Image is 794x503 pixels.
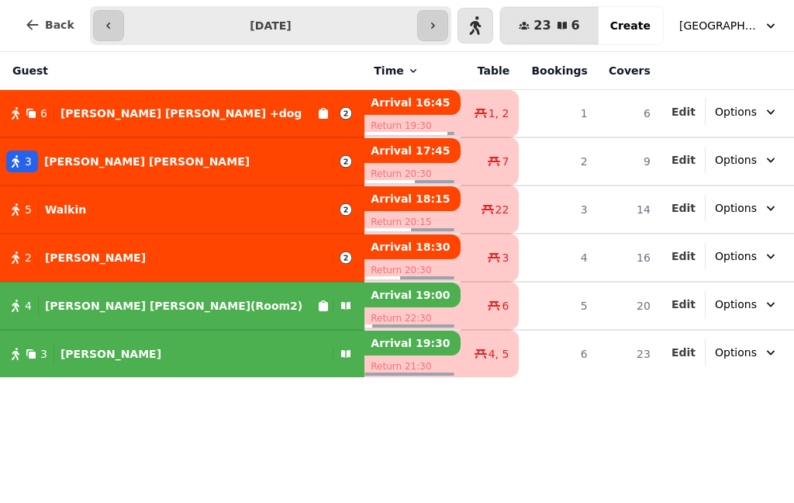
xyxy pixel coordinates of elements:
[45,19,74,30] span: Back
[60,106,302,121] p: [PERSON_NAME] [PERSON_NAME] +dog
[706,242,788,270] button: Options
[502,250,509,265] span: 3
[706,194,788,222] button: Options
[597,282,660,330] td: 20
[364,186,460,211] p: Arrival 18:15
[12,6,87,43] button: Back
[706,338,788,366] button: Options
[25,154,32,169] span: 3
[364,356,460,377] p: Return 21:30
[488,346,509,362] span: 4, 5
[45,250,146,265] p: [PERSON_NAME]
[715,345,757,360] span: Options
[25,202,32,217] span: 5
[364,283,460,307] p: Arrival 19:00
[671,297,696,312] button: Edit
[364,331,460,356] p: Arrival 19:30
[706,146,788,174] button: Options
[671,248,696,264] button: Edit
[671,104,696,120] button: Edit
[461,52,520,90] th: Table
[671,152,696,168] button: Edit
[597,137,660,186] td: 9
[715,248,757,264] span: Options
[364,115,460,137] p: Return 19:30
[502,298,509,314] span: 6
[671,200,696,216] button: Edit
[45,202,86,217] p: Walkin
[364,138,460,163] p: Arrival 17:45
[519,282,596,330] td: 5
[597,90,660,138] td: 6
[519,330,596,377] td: 6
[671,203,696,213] span: Edit
[671,345,696,360] button: Edit
[597,186,660,234] td: 14
[495,202,509,217] span: 22
[519,234,596,282] td: 4
[500,7,598,44] button: 236
[374,63,403,78] span: Time
[374,63,419,78] button: Time
[364,234,460,259] p: Arrival 18:30
[715,104,757,120] span: Options
[706,290,788,318] button: Options
[610,20,651,31] span: Create
[706,98,788,126] button: Options
[60,346,161,362] p: [PERSON_NAME]
[488,106,509,121] span: 1, 2
[519,52,596,90] th: Bookings
[364,90,460,115] p: Arrival 16:45
[364,307,460,329] p: Return 22:30
[519,137,596,186] td: 2
[597,330,660,377] td: 23
[502,154,509,169] span: 7
[533,19,551,32] span: 23
[597,234,660,282] td: 16
[679,18,757,33] span: [GEOGRAPHIC_DATA]
[40,346,47,362] span: 3
[598,7,663,44] button: Create
[44,154,250,169] p: [PERSON_NAME] [PERSON_NAME]
[670,12,788,40] button: [GEOGRAPHIC_DATA]
[671,347,696,358] span: Edit
[519,90,596,138] td: 1
[671,154,696,165] span: Edit
[364,211,460,233] p: Return 20:15
[571,19,580,32] span: 6
[25,250,32,265] span: 2
[519,186,596,234] td: 3
[671,251,696,262] span: Edit
[715,152,757,168] span: Options
[40,106,47,121] span: 6
[715,200,757,216] span: Options
[671,106,696,117] span: Edit
[671,299,696,310] span: Edit
[715,297,757,312] span: Options
[25,298,32,314] span: 4
[597,52,660,90] th: Covers
[45,298,302,314] p: [PERSON_NAME] [PERSON_NAME](Room2)
[364,163,460,185] p: Return 20:30
[364,259,460,281] p: Return 20:30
